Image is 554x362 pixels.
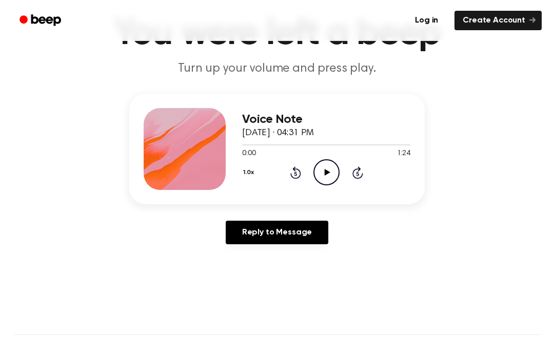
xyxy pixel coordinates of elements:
[242,113,410,126] h3: Voice Note
[242,164,258,181] button: 1.0x
[242,129,314,138] span: [DATE] · 04:31 PM
[12,11,70,31] a: Beep
[405,9,448,32] a: Log in
[454,11,542,30] a: Create Account
[226,221,328,244] a: Reply to Message
[80,60,474,77] p: Turn up your volume and press play.
[242,148,255,159] span: 0:00
[397,148,410,159] span: 1:24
